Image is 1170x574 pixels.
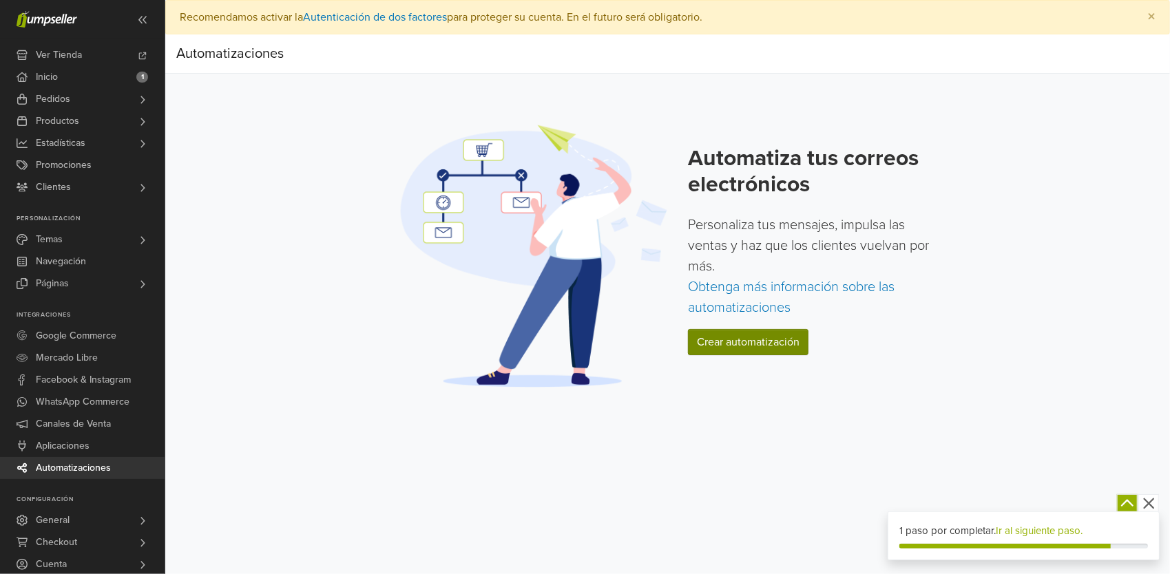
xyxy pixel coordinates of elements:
p: Integraciones [17,311,165,319]
span: Canales de Venta [36,413,111,435]
p: Personalización [17,215,165,223]
span: Checkout [36,531,77,553]
span: Promociones [36,154,92,176]
span: Aplicaciones [36,435,90,457]
span: Páginas [36,273,69,295]
span: Estadísticas [36,132,85,154]
span: Automatizaciones [36,457,111,479]
div: Automatizaciones [176,40,284,67]
span: Ver Tienda [36,44,82,66]
span: Facebook & Instagram [36,369,131,391]
span: Inicio [36,66,58,88]
span: 1 [136,72,148,83]
span: General [36,509,70,531]
span: Clientes [36,176,71,198]
img: Automation [396,123,671,388]
span: Temas [36,228,63,251]
a: Obtenga más información sobre las automatizaciones [688,279,895,316]
p: Personaliza tus mensajes, impulsa las ventas y haz que los clientes vuelvan por más. [688,215,939,318]
a: Autenticación de dos factores [303,10,447,24]
span: Pedidos [36,88,70,110]
span: Productos [36,110,79,132]
span: WhatsApp Commerce [36,391,129,413]
h2: Automatiza tus correos electrónicos [688,145,939,198]
span: × [1147,7,1156,27]
button: Close [1134,1,1169,34]
span: Mercado Libre [36,347,98,369]
div: 1 paso por completar. [899,523,1148,539]
p: Configuración [17,496,165,504]
span: Google Commerce [36,325,116,347]
a: Ir al siguiente paso. [996,524,1083,537]
a: Crear automatización [688,329,808,355]
span: Navegación [36,251,86,273]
